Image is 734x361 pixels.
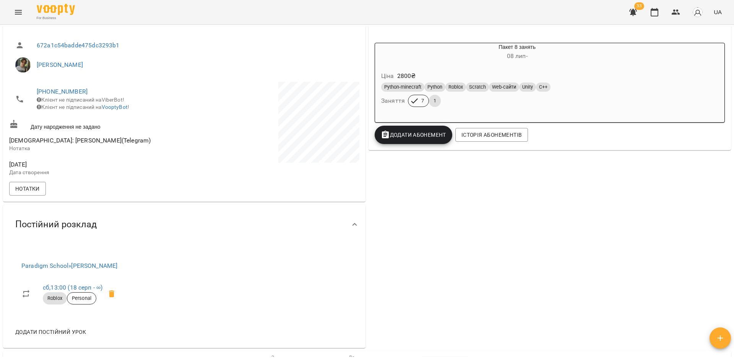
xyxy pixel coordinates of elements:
p: Нотатка [9,145,183,152]
a: [PERSON_NAME] [37,61,83,68]
span: Історія абонементів [461,130,522,139]
span: Roblox [43,295,67,302]
span: For Business [37,16,75,21]
button: Пакет 8 занять08 лип- Ціна2800₴Python-minecraftPythonRobloxScratchWeb-сайтиUnityC++Заняття71 [375,43,659,116]
span: Видалити приватний урок Зарічний Василь Олегович сб 13:00 клієнта Євгеній Федотов [102,285,121,303]
h6: Ціна [381,71,394,81]
button: Історія абонементів [455,128,528,142]
span: Unity [519,84,536,91]
button: Нотатки [9,182,46,196]
span: [DATE] [9,160,183,169]
span: Клієнт не підписаний на ! [37,104,129,110]
span: 08 лип - [507,52,528,60]
span: C++ [536,84,550,91]
span: [DEMOGRAPHIC_DATA]: [PERSON_NAME](Telegram) [9,137,151,144]
button: UA [711,5,725,19]
img: avatar_s.png [692,7,703,18]
p: Дата створення [9,169,183,176]
span: Scratch [466,84,489,91]
div: Дату народження не задано [8,118,184,132]
span: Нотатки [15,184,40,193]
a: [PHONE_NUMBER] [37,88,88,95]
a: VooptyBot [102,104,128,110]
a: 672a1c54badde475dc3293b1 [37,42,120,49]
button: Додати постійний урок [12,325,89,339]
button: Menu [9,3,28,21]
img: Зарічний Василь Олегович [15,57,31,73]
span: Web-сайти [489,84,519,91]
span: Personal [67,295,96,302]
h6: Заняття [381,96,405,106]
span: Додати Абонемент [381,130,446,139]
span: Python-minecraft [381,84,424,91]
div: Пакет 8 занять [375,43,659,62]
button: Додати Абонемент [375,126,452,144]
span: UA [714,8,722,16]
p: 2800 ₴ [397,71,416,81]
span: 7 [417,97,429,104]
span: Постійний розклад [15,219,97,230]
span: 33 [634,2,644,10]
span: 1 [429,97,441,104]
span: Клієнт не підписаний на ViberBot! [37,97,124,103]
span: Python [424,84,445,91]
a: Paradigm School»[PERSON_NAME] [21,262,117,269]
span: Додати постійний урок [15,327,86,337]
img: Voopty Logo [37,4,75,15]
div: Постійний розклад [3,205,365,244]
span: Roblox [445,84,466,91]
a: сб,13:00 (18 серп - ∞) [43,284,102,291]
